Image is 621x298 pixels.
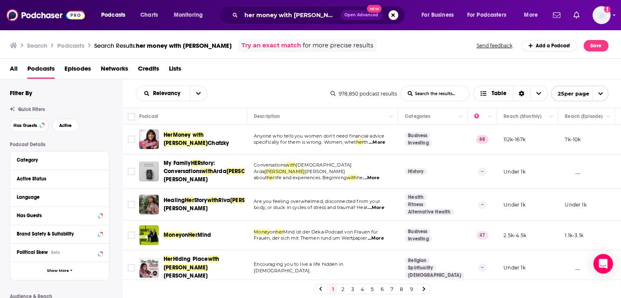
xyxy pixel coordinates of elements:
[254,139,356,145] span: specifically for them is wrong. Women, whet
[213,168,226,175] span: Arda
[10,89,32,97] h2: Filter By
[59,123,72,128] span: Active
[17,247,102,257] button: Political SkewBeta
[164,255,244,280] a: HerHiding Placewith[PERSON_NAME][PERSON_NAME]
[174,9,203,21] span: Monitoring
[254,133,384,139] span: Anyone who tells you women don’t need financial advice
[139,225,159,245] img: Money on Her Mind
[173,256,208,262] span: Hiding Place
[303,41,373,50] span: for more precise results
[565,264,580,271] p: __
[254,261,343,274] span: Encouraging you to live a life hidden in [DEMOGRAPHIC_DATA].
[570,8,583,22] a: Show notifications dropdown
[164,131,191,138] span: HerMoney
[521,40,577,51] a: Add a Podcast
[551,87,589,100] span: 25 per page
[367,235,384,242] span: ...More
[407,284,415,294] a: 9
[17,213,95,218] div: Has Guests
[405,265,436,271] a: Spirituality
[207,197,219,204] span: with
[503,201,525,208] p: Under 1k
[94,42,232,49] div: Search Results:
[164,197,185,204] span: Healing
[17,192,102,202] button: Language
[254,205,367,210] span: body, or stuck in cycles of stress and trauma? Heal
[57,42,84,49] h3: Podcasts
[139,111,158,121] div: Podcast
[136,91,190,96] button: open menu
[190,86,207,101] button: open menu
[193,131,204,138] span: with
[226,168,271,175] span: [PERSON_NAME]
[405,236,432,242] a: Investing
[330,91,397,97] div: 978,850 podcast results
[139,162,159,181] a: My Family HERstory: Conversations with Arda Jean Christensen
[503,136,526,143] p: 112k-167k
[369,139,385,146] span: ...More
[405,272,464,278] a: [DEMOGRAPHIC_DATA]
[138,62,159,79] a: Credits
[128,264,135,271] span: Toggle select row
[524,9,538,21] span: More
[358,284,366,294] a: 4
[254,162,286,168] span: Conversations
[27,62,55,79] span: Podcasts
[478,167,487,176] p: --
[64,62,91,79] span: Episodes
[386,112,396,122] button: Column Actions
[405,257,430,264] a: Religion
[254,235,367,241] span: Frauen, der sich mit Themen rund um Wertpapier
[139,195,159,214] img: Healing Her Story with Riva Jean-Paul
[604,6,610,13] svg: Add a profile image
[405,228,430,235] a: Business
[101,62,128,79] a: Networks
[164,159,244,184] a: My FamilyHERstory: ConversationswithArda[PERSON_NAME][PERSON_NAME]
[128,201,135,208] span: Toggle select row
[267,175,275,180] span: her
[13,123,37,128] span: Has Guests
[164,140,208,147] span: [PERSON_NAME]
[270,229,275,235] span: on
[583,40,608,51] button: Save
[10,262,109,280] button: Show More
[128,136,135,143] span: Toggle select row
[405,209,454,215] a: Alternative Health
[17,155,102,165] button: Category
[462,9,518,22] button: open menu
[164,131,244,147] a: HerMoneywith[PERSON_NAME]Chatzky
[188,231,197,238] span: Her
[456,112,466,122] button: Column Actions
[492,91,506,96] span: Table
[283,229,378,235] span: Mind ist der Deka-Podcast von Frauen für
[51,250,60,255] div: Beta
[218,197,230,204] span: Riva
[7,7,85,23] img: Podchaser - Follow, Share and Rate Podcasts
[10,142,109,147] p: Podcast Details
[242,41,301,50] a: Try an exact match
[503,264,525,271] p: Under 1k
[10,119,49,132] button: Has Guests
[47,269,69,273] span: Show More
[592,6,610,24] button: Show profile menu
[17,157,97,163] div: Category
[202,168,213,175] span: with
[286,162,296,168] span: with
[10,62,18,79] a: All
[139,258,159,278] a: Her Hiding Place with Jean Morrison
[485,112,495,122] button: Column Actions
[254,162,352,174] span: [DEMOGRAPHIC_DATA] Arda
[17,249,48,255] span: Political Skew
[52,119,79,132] button: Active
[363,175,379,181] span: ...More
[357,175,362,180] span: he
[241,9,341,22] input: Search podcasts, credits, & more...
[254,198,380,204] span: Are you feeling overwhelmed, disconnected from your
[339,284,347,294] a: 2
[405,111,430,121] div: Categories
[169,62,181,79] a: Lists
[164,256,173,262] span: Her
